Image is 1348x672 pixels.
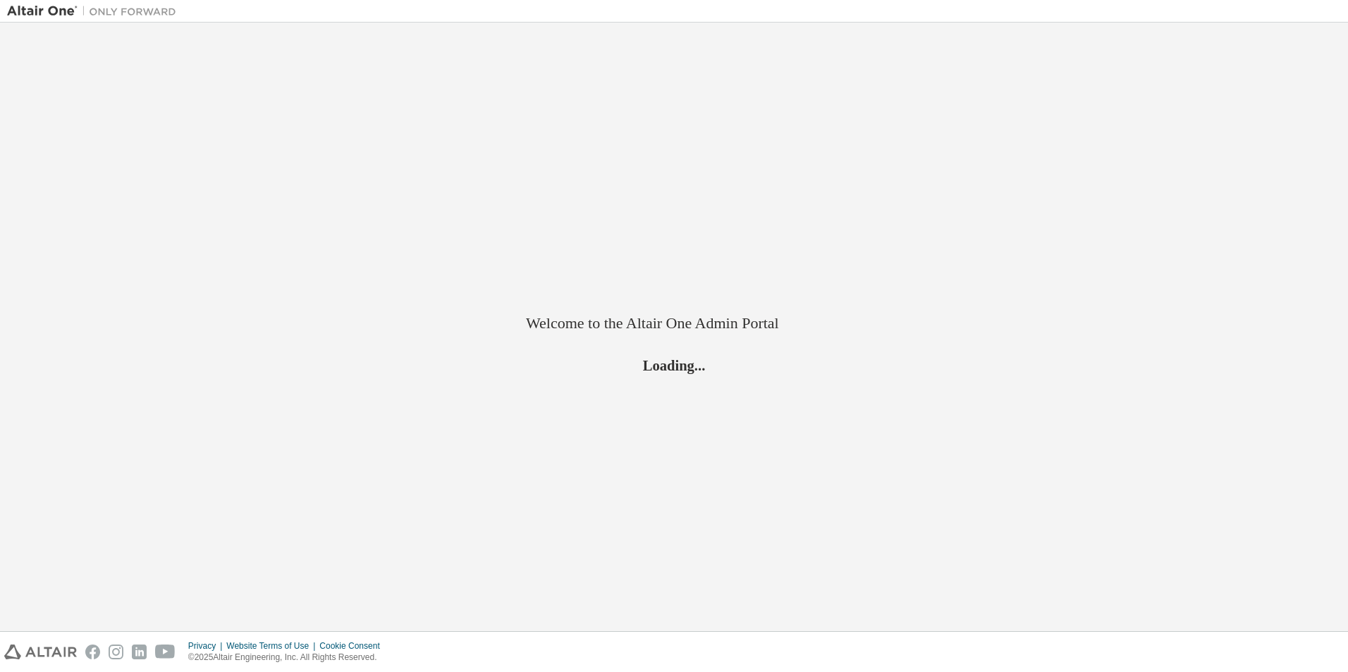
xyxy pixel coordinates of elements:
[85,645,100,659] img: facebook.svg
[109,645,123,659] img: instagram.svg
[526,356,822,375] h2: Loading...
[7,4,183,18] img: Altair One
[526,313,822,333] h2: Welcome to the Altair One Admin Portal
[226,640,319,652] div: Website Terms of Use
[4,645,77,659] img: altair_logo.svg
[188,640,226,652] div: Privacy
[132,645,147,659] img: linkedin.svg
[188,652,388,664] p: © 2025 Altair Engineering, Inc. All Rights Reserved.
[155,645,176,659] img: youtube.svg
[319,640,388,652] div: Cookie Consent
